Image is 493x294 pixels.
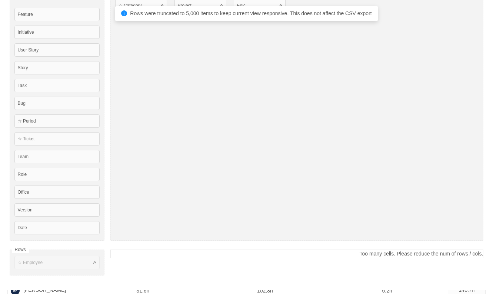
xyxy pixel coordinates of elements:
div: ☆ Category [119,2,142,9]
span: Rows were truncated to 5,000 items to keep current view responsive. This does not affect the CSV ... [130,10,372,16]
div: Story [14,61,100,74]
div: ☆ Ticket [14,132,100,146]
div: ☆ Employee [18,259,43,266]
div: User Story [14,43,100,57]
div: Epic [237,2,246,9]
div: Date [14,221,100,234]
div: Role [14,168,100,181]
div: Project [178,2,191,9]
div: Initiative [14,26,100,39]
div: Too many cells. Please reduce the num of rows / cols. [111,250,483,258]
div: Office [14,186,100,199]
div: Team [14,150,100,163]
div: Version [14,203,100,217]
div: Feature [14,8,100,21]
div: Bug [14,97,100,110]
div: ☆ Period [14,114,100,128]
i: icon: info-circle [121,10,127,16]
div: Task [14,79,100,92]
